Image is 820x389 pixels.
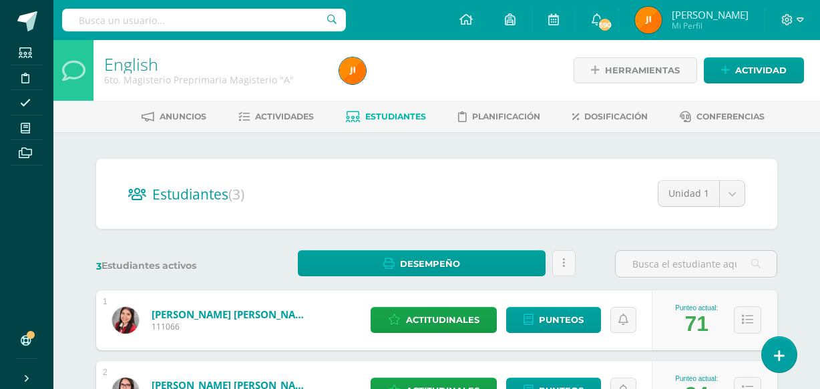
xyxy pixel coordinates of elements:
a: Anuncios [142,106,206,127]
span: 590 [597,17,612,32]
a: [PERSON_NAME] [PERSON_NAME] [152,308,312,321]
span: [PERSON_NAME] [672,8,749,21]
span: Unidad 1 [668,181,709,206]
div: 71 [684,312,708,336]
span: Dosificación [584,111,648,121]
span: Punteos [539,308,584,332]
a: Actividad [704,57,804,83]
span: Mi Perfil [672,20,749,31]
span: 111066 [152,321,312,332]
span: 3 [96,260,101,272]
div: 1 [103,297,108,306]
span: Desempeño [400,252,460,276]
label: Estudiantes activos [96,260,258,272]
span: Estudiantes [365,111,426,121]
h1: English [104,55,323,73]
span: (3) [228,185,244,204]
a: Herramientas [574,57,697,83]
a: Conferencias [680,106,765,127]
span: Actitudinales [406,308,479,332]
img: 91669a7f7c327c2260335a18486890ad.png [112,307,139,334]
a: Desempeño [298,250,546,276]
div: 2 [103,368,108,377]
span: Planificación [472,111,540,121]
a: Actitudinales [371,307,497,333]
div: Punteo actual: [675,304,718,312]
a: Unidad 1 [658,181,745,206]
a: Estudiantes [346,106,426,127]
a: Planificación [458,106,540,127]
input: Busca el estudiante aquí... [616,251,777,277]
span: Conferencias [696,111,765,121]
img: 7559f34df34da43a3088158a8609e586.png [635,7,662,33]
div: 6to. Magisterio Preprimaria Magisterio 'A' [104,73,323,86]
a: Dosificación [572,106,648,127]
a: English [104,53,158,75]
span: Anuncios [160,111,206,121]
a: Actividades [238,106,314,127]
img: 7559f34df34da43a3088158a8609e586.png [339,57,366,84]
a: Punteos [506,307,601,333]
span: Actividad [735,58,787,83]
span: Herramientas [605,58,680,83]
span: Actividades [255,111,314,121]
div: Punteo actual: [675,375,718,382]
input: Busca un usuario... [62,9,346,31]
span: Estudiantes [152,185,244,204]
